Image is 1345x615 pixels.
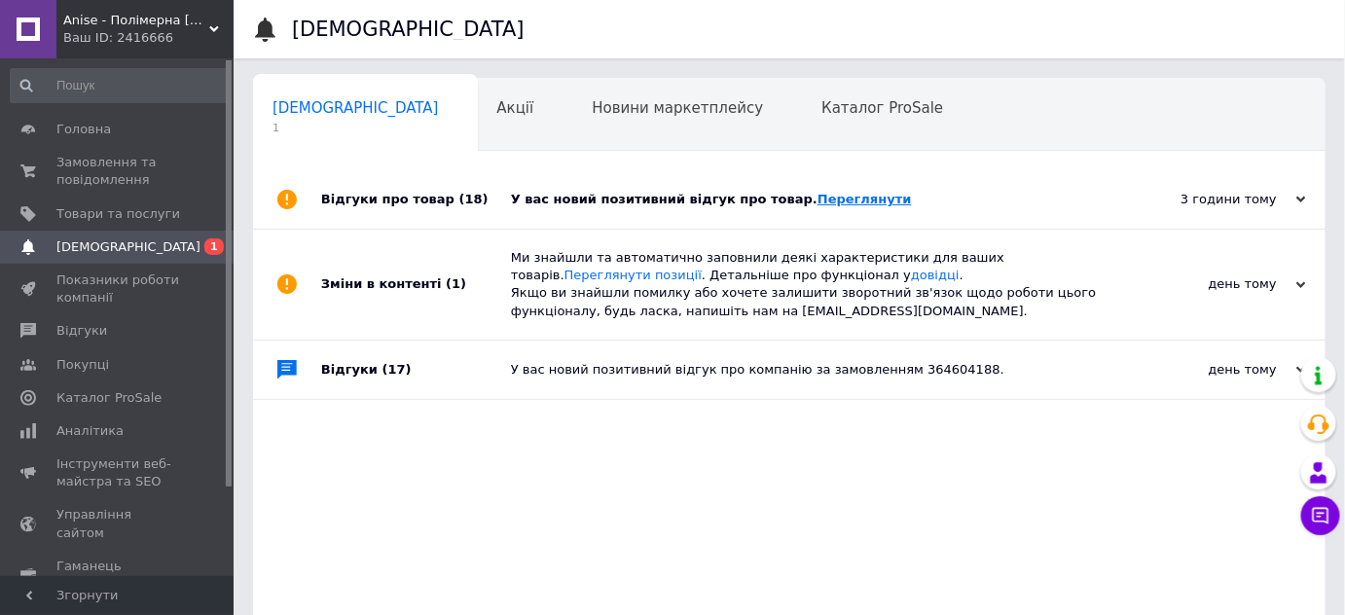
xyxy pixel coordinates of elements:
span: (1) [446,276,466,291]
span: Акції [497,99,534,117]
div: У вас новий позитивний відгук про товар. [511,191,1111,208]
div: Відгуки [321,341,511,399]
span: Показники роботи компанії [56,271,180,307]
span: Інструменти веб-майстра та SEO [56,455,180,490]
span: [DEMOGRAPHIC_DATA] [56,238,200,256]
div: Відгуки про товар [321,170,511,229]
div: Ми знайшли та автоматично заповнили деякі характеристики для ваших товарів. . Детальніше про функ... [511,249,1111,320]
span: Товари та послуги [56,205,180,223]
span: Замовлення та повідомлення [56,154,180,189]
span: 1 [204,238,224,255]
span: Головна [56,121,111,138]
div: день тому [1111,361,1306,379]
span: Каталог ProSale [56,389,162,407]
span: Відгуки [56,322,107,340]
span: Anise - Полімерна глина та фурнітура [63,12,209,29]
div: день тому [1111,275,1306,293]
div: У вас новий позитивний відгук про компанію за замовленням 364604188. [511,361,1111,379]
span: (17) [382,362,412,377]
a: довідці [911,268,960,282]
span: Покупці [56,356,109,374]
span: 1 [273,121,439,135]
input: Пошук [10,68,230,103]
a: Переглянути позиції [564,268,702,282]
span: Гаманець компанії [56,558,180,593]
div: Ваш ID: 2416666 [63,29,234,47]
h1: [DEMOGRAPHIC_DATA] [292,18,525,41]
span: Аналітика [56,422,124,440]
span: (18) [459,192,489,206]
div: Зміни в контенті [321,230,511,340]
a: Переглянути [818,192,912,206]
button: Чат з покупцем [1301,496,1340,535]
span: [DEMOGRAPHIC_DATA] [273,99,439,117]
span: Управління сайтом [56,506,180,541]
div: 3 години тому [1111,191,1306,208]
span: Новини маркетплейсу [592,99,763,117]
span: Каталог ProSale [821,99,943,117]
